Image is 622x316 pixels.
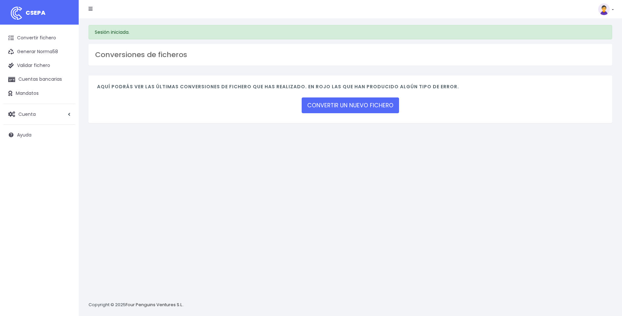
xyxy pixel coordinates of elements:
h4: Aquí podrás ver las últimas conversiones de fichero que has realizado. En rojo las que han produc... [97,84,604,93]
a: Cuenta [3,107,75,121]
span: Cuenta [18,111,36,117]
a: Ayuda [3,128,75,142]
a: Mandatos [3,87,75,100]
a: Convertir fichero [3,31,75,45]
a: Four Penguins Ventures S.L. [126,302,183,308]
a: Cuentas bancarias [3,73,75,86]
a: CONVERTIR UN NUEVO FICHERO [302,97,399,113]
span: CSEPA [26,9,46,17]
div: Sesión iniciada. [89,25,612,39]
a: Generar Norma58 [3,45,75,59]
h3: Conversiones de ficheros [95,51,606,59]
p: Copyright © 2025 . [89,302,184,308]
a: Validar fichero [3,59,75,73]
img: logo [8,5,25,21]
img: profile [598,3,610,15]
span: Ayuda [17,132,31,138]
